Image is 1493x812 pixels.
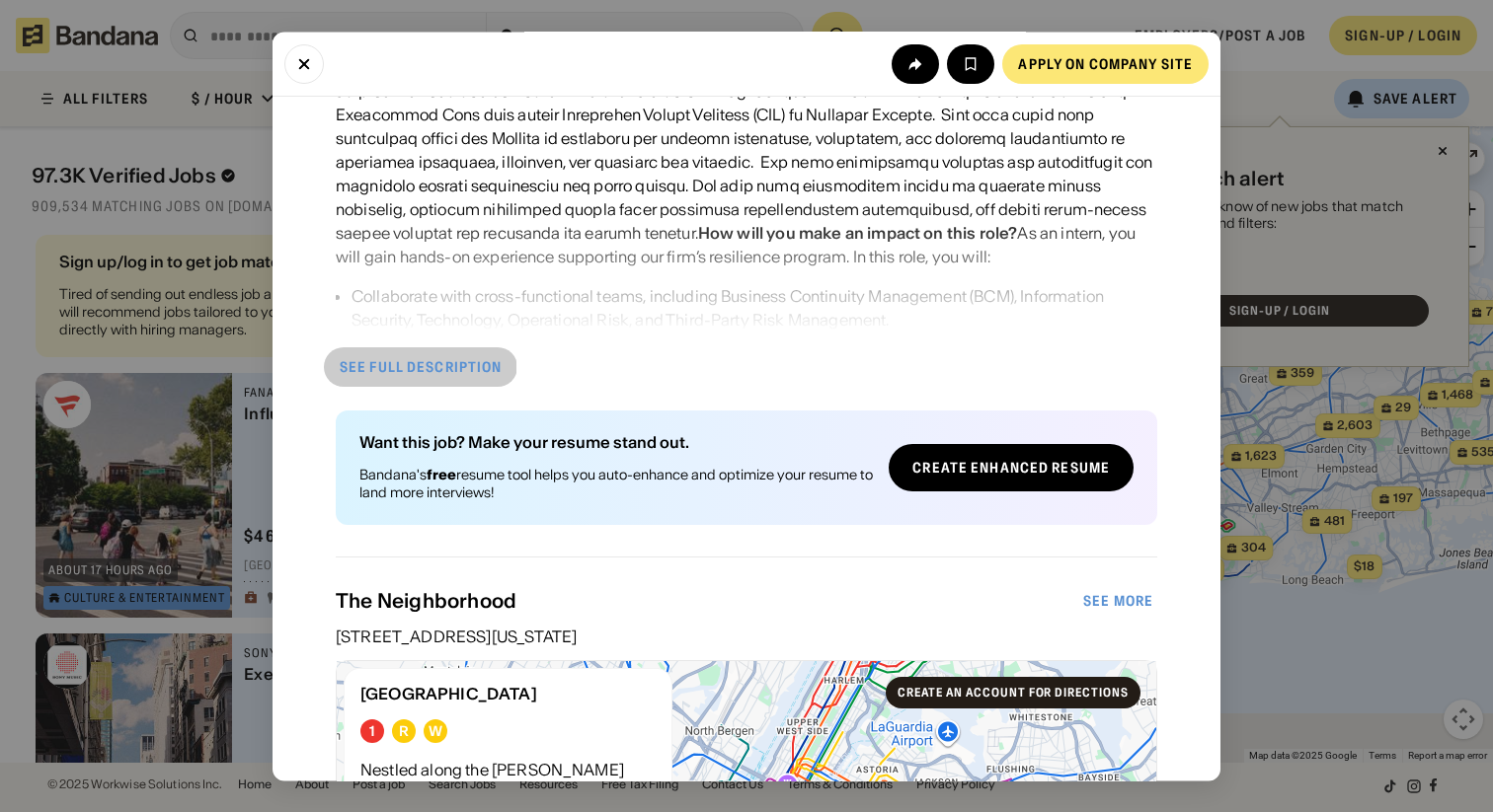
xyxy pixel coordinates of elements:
b: free [427,466,456,483]
div: Apply on company site [1018,56,1193,70]
div: Collaborate with cross-functional teams, including Business Continuity Management (BCM), Informat... [352,284,1157,332]
button: Close [284,43,324,83]
div: [STREET_ADDRESS][US_STATE] [336,629,1157,645]
div: See full description [340,360,502,374]
div: How will you make an impact on this role? [698,223,1018,243]
div: W [429,723,442,740]
div: R [399,723,409,740]
div: [GEOGRAPHIC_DATA] [360,686,656,704]
a: See more [1067,582,1169,622]
div: 1 [369,723,375,740]
div: See more [1083,595,1153,609]
div: Want this job? Make your resume stand out. [359,434,873,450]
div: The Neighborhood [336,590,1079,614]
div: Create Enhanced Resume [912,461,1110,475]
div: Bandana's resume tool helps you auto-enhance and optimize your resume to land more interviews! [359,466,873,501]
div: Create an account for directions [898,688,1129,700]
